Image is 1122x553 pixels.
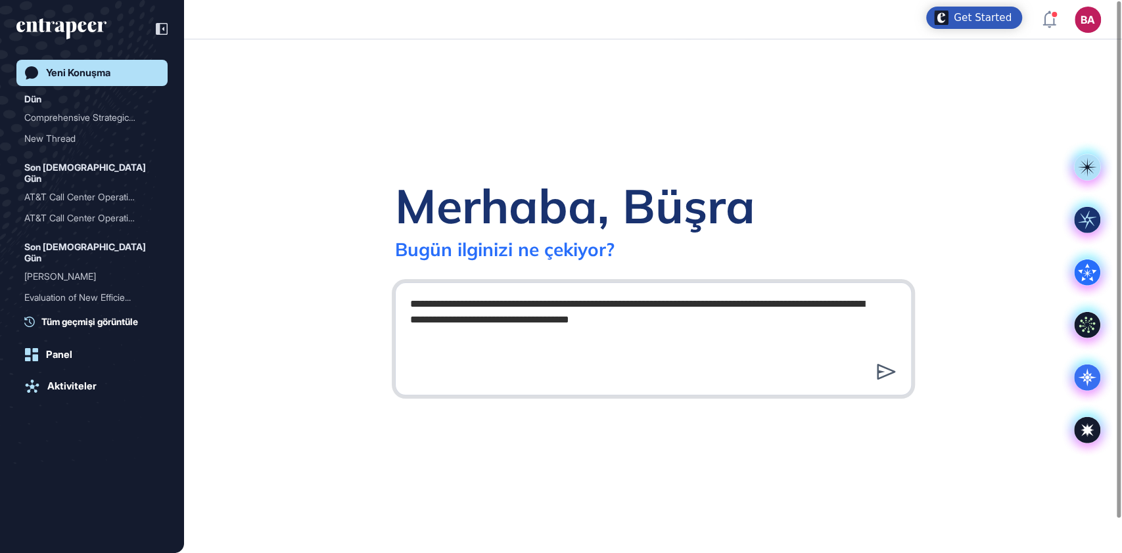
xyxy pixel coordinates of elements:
div: Son [DEMOGRAPHIC_DATA] Gün [24,160,160,187]
button: BA [1075,7,1101,33]
div: New Thread [24,128,149,149]
div: Reese [24,266,160,287]
img: launcher-image-alternative-text [934,11,948,25]
div: Aktiviteler [47,380,97,392]
div: Merhaba, Büşra [395,176,755,235]
div: AT&T Call Center Operations and Outsourcing Partners Customer Service Strategy [24,187,160,208]
a: Aktiviteler [16,373,168,399]
div: AT&T Call Center Operatio... [24,208,149,229]
div: Open Get Started checklist [926,7,1022,29]
div: entrapeer-logo [16,18,106,39]
div: Yeni Konuşma [46,67,110,79]
div: Evaluation of New Efficie... [24,287,149,308]
div: Panel [46,349,72,361]
div: Get Started [954,11,1012,24]
a: Yeni Konuşma [16,60,168,86]
div: [PERSON_NAME] [24,266,149,287]
div: Dün [24,91,41,107]
div: Bugün ilginizi ne çekiyor? [395,238,615,261]
div: AT&T Call Center Operatio... [24,187,149,208]
div: Comprehensive Strategic Profile of Turkcell Global Bilgi [24,107,160,128]
a: Tüm geçmişi görüntüle [24,315,168,328]
div: New Thread [24,128,160,149]
div: Evaluation of New Efficiency and Digitalization Best Practices in the Contact Center Sector Over ... [24,287,160,308]
div: AT&T Call Center Operations Outsourcing and Customer Service Strategy [24,208,160,229]
a: Panel [16,342,168,368]
span: Tüm geçmişi görüntüle [41,315,138,328]
div: Son [DEMOGRAPHIC_DATA] Gün [24,239,160,266]
div: Comprehensive Strategic P... [24,107,149,128]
